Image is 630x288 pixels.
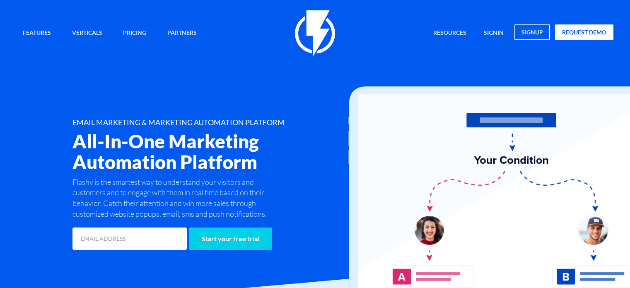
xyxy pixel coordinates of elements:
h1: EMAIL MARKETING & MARKETING AUTOMATION PLATFORM [72,119,359,127]
input: Start your free trial [189,227,272,250]
p: Flashy is the smartest way to understand your visitors and customers and to engage with them in r... [72,177,284,220]
a: signup [514,24,550,40]
a: signin [478,24,510,42]
a: Features [17,24,57,42]
a: request demo [555,24,613,40]
a: Verticals [66,24,109,42]
a: Resources [427,24,473,42]
input: EMAIL ADDRESS [72,227,187,250]
h2: All-In-One Marketing Automation Platform [72,131,359,172]
a: Partners [161,24,203,42]
a: Pricing [117,24,152,42]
